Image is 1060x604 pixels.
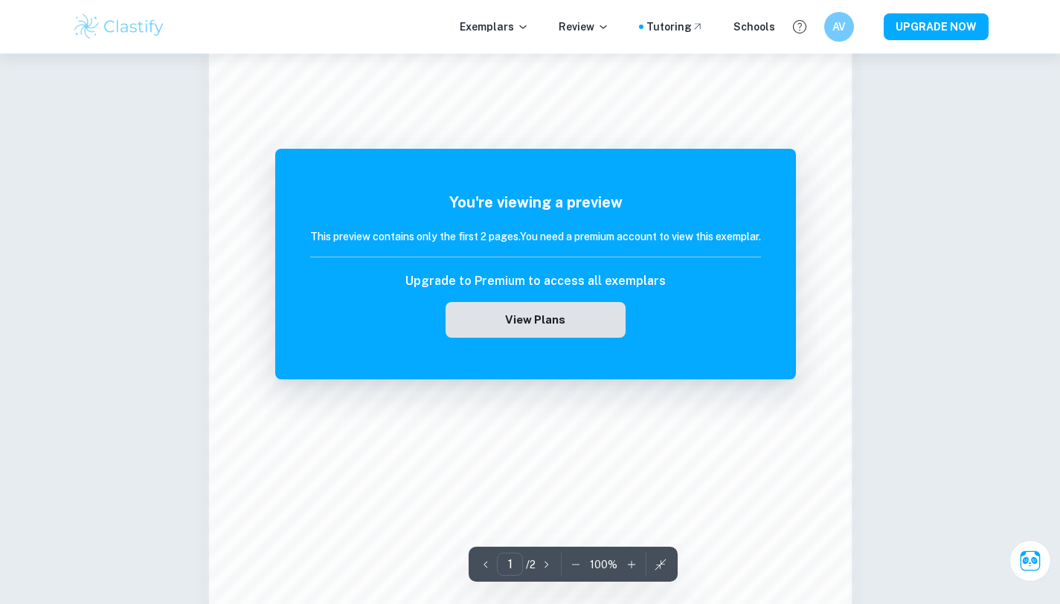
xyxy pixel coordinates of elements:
[830,19,847,35] h6: AV
[646,19,704,35] a: Tutoring
[526,556,536,573] p: / 2
[72,12,167,42] img: Clastify logo
[310,228,761,245] h6: This preview contains only the first 2 pages. You need a premium account to view this exemplar.
[590,556,617,573] p: 100 %
[884,13,989,40] button: UPGRADE NOW
[460,19,529,35] p: Exemplars
[405,272,666,290] h6: Upgrade to Premium to access all exemplars
[824,12,854,42] button: AV
[310,191,761,213] h5: You're viewing a preview
[559,19,609,35] p: Review
[787,14,812,39] button: Help and Feedback
[446,302,626,338] button: View Plans
[733,19,775,35] a: Schools
[1009,540,1051,582] button: Ask Clai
